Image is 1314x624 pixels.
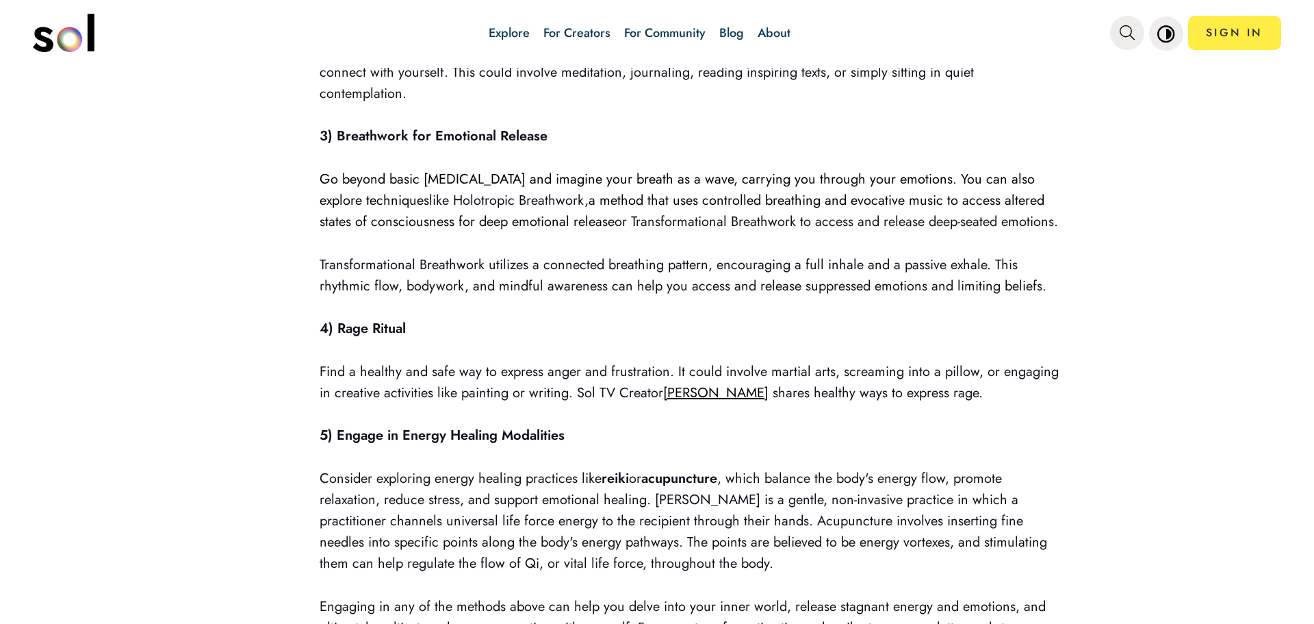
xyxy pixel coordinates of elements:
[543,24,610,42] a: For Creators
[320,469,602,488] span: Consider exploring energy healing practices like
[602,469,629,488] strong: reiki
[320,319,406,338] strong: 4) Rage Ritual
[719,24,744,42] a: Blog
[663,383,769,403] a: [PERSON_NAME]
[320,425,565,445] strong: 5) Engage in Energy Healing Modalities
[320,41,1040,103] span: Start your day with intention. Create a sacred space in your home where you can dedicate a few mo...
[1188,16,1281,50] a: SIGN IN
[429,190,589,210] span: like Holotropic Breathwork,
[615,212,1058,232] span: or Transformational Breathwork to access and release deep-seated emotions.
[33,14,94,52] img: logo
[773,383,983,403] span: shares healthy ways to express rage.
[758,24,790,42] a: About
[320,169,1035,210] span: Go beyond basic [MEDICAL_DATA] and imagine your breath as a wave, carrying you through your emoti...
[624,24,706,42] a: For Community
[641,469,717,488] strong: acupuncture
[33,9,1281,57] nav: main navigation
[629,469,641,488] span: or
[320,255,1046,296] span: Transformational Breathwork utilizes a connected breathing pattern, encouraging a full inhale and...
[320,190,1044,232] span: a method that uses controlled breathing and evocative music to access altered states of conscious...
[320,126,547,146] strong: 3) Breathwork for Emotional Release
[489,24,530,42] a: Explore
[320,469,1047,574] span: , which balance the body's energy flow, promote relaxation, reduce stress, and support emotional ...
[320,362,1059,403] span: Find a healthy and safe way to express anger and frustration. It could involve martial arts, scre...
